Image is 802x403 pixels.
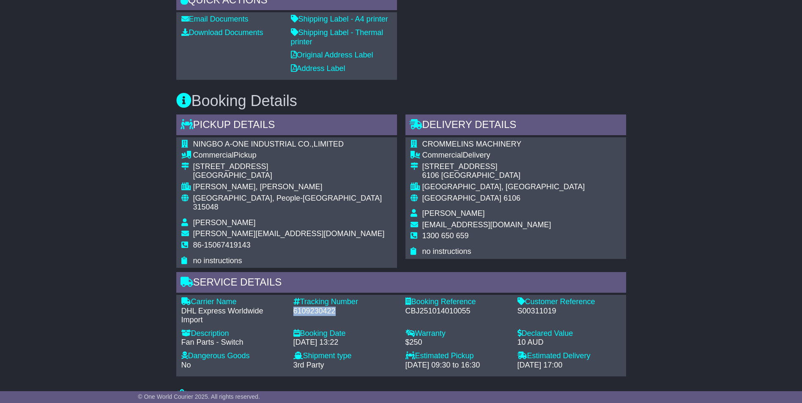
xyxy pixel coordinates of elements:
div: Customer Reference [517,297,621,307]
a: Shipping Label - Thermal printer [291,28,383,46]
div: S00311019 [517,307,621,316]
a: Download Documents [181,28,263,37]
span: 3rd Party [293,361,324,369]
span: 315048 [193,203,219,211]
div: Delivery Details [405,114,626,137]
span: [GEOGRAPHIC_DATA], People-[GEOGRAPHIC_DATA] [193,194,382,202]
div: CBJ251014010055 [405,307,509,316]
div: Estimated Pickup [405,351,509,361]
div: Delivery [422,151,585,160]
span: [EMAIL_ADDRESS][DOMAIN_NAME] [422,221,551,229]
div: [DATE] 17:00 [517,361,621,370]
div: Fan Parts - Switch [181,338,285,347]
div: [STREET_ADDRESS] [422,162,585,172]
span: © One World Courier 2025. All rights reserved. [138,393,260,400]
a: Address Label [291,64,345,73]
div: Shipment type [293,351,397,361]
div: Tracking Number [293,297,397,307]
span: No [181,361,191,369]
a: Original Address Label [291,51,373,59]
span: CROMMELINS MACHINERY [422,140,522,148]
div: [STREET_ADDRESS] [193,162,392,172]
div: Estimated Delivery [517,351,621,361]
span: no instructions [422,247,471,256]
div: 10 AUD [517,338,621,347]
div: Description [181,329,285,338]
div: Booking Date [293,329,397,338]
span: 6106 [504,194,520,202]
span: [PERSON_NAME] [422,209,485,218]
div: Declared Value [517,329,621,338]
div: Carrier Name [181,297,285,307]
span: 1300 650 659 [422,231,469,240]
div: Warranty [405,329,509,338]
span: no instructions [193,256,242,265]
span: [PERSON_NAME] [193,218,256,227]
div: [PERSON_NAME], [PERSON_NAME] [193,182,392,192]
div: DHL Express Worldwide Import [181,307,285,325]
a: Shipping Label - A4 printer [291,15,388,23]
span: 86-15067419143 [193,241,251,249]
div: Booking Reference [405,297,509,307]
a: Email Documents [181,15,249,23]
div: $250 [405,338,509,347]
div: 6109230422 [293,307,397,316]
span: NINGBO A-ONE INDUSTRIAL CO.,LIMITED [193,140,344,148]
span: Commercial [193,151,234,159]
div: [GEOGRAPHIC_DATA] [193,171,392,180]
div: [GEOGRAPHIC_DATA], [GEOGRAPHIC_DATA] [422,182,585,192]
span: Commercial [422,151,463,159]
h3: Booking Details [176,93,626,109]
span: [GEOGRAPHIC_DATA] [422,194,501,202]
div: [DATE] 13:22 [293,338,397,347]
span: [PERSON_NAME][EMAIL_ADDRESS][DOMAIN_NAME] [193,229,385,238]
div: Pickup [193,151,392,160]
div: 6106 [GEOGRAPHIC_DATA] [422,171,585,180]
div: Pickup Details [176,114,397,137]
div: [DATE] 09:30 to 16:30 [405,361,509,370]
div: Dangerous Goods [181,351,285,361]
div: Service Details [176,272,626,295]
